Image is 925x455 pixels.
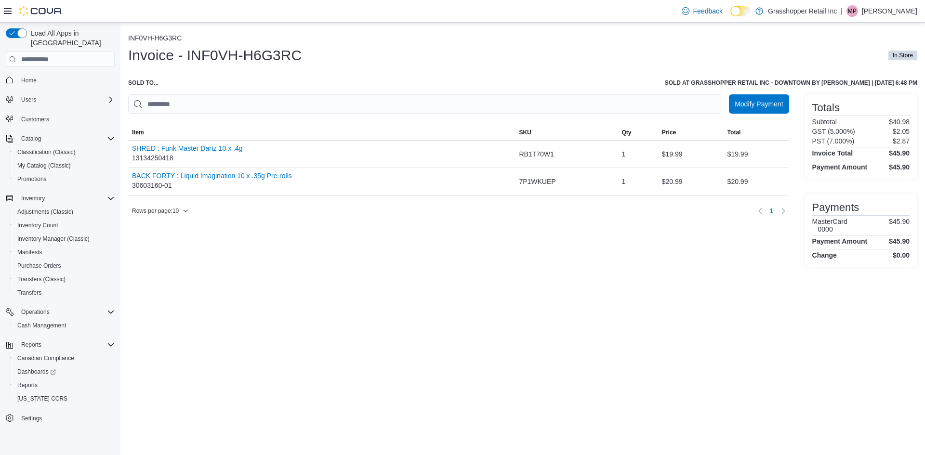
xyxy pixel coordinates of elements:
[618,172,658,191] div: 1
[730,16,731,17] span: Dark Mode
[812,149,853,157] h4: Invoice Total
[17,94,115,105] span: Users
[17,75,40,86] a: Home
[889,218,910,233] p: $45.90
[662,129,676,136] span: Price
[766,203,778,219] button: Page 1 of 1
[519,148,554,160] span: RB1T70W1
[848,5,857,17] span: MP
[13,260,115,272] span: Purchase Orders
[13,206,77,218] a: Adjustments (Classic)
[17,208,73,216] span: Adjustments (Classic)
[2,132,119,145] button: Catalog
[515,125,618,140] button: SKU
[132,207,179,215] span: Rows per page : 10
[519,176,555,187] span: 7P1WKUEP
[812,118,837,126] h6: Subtotal
[754,203,789,219] nav: Pagination for table: MemoryTable from EuiInMemoryTable
[13,352,78,364] a: Canadian Compliance
[888,51,917,60] span: In Store
[17,162,71,169] span: My Catalog (Classic)
[128,34,182,42] button: INF0VH-H6G3RC
[13,206,115,218] span: Adjustments (Classic)
[17,395,67,403] span: [US_STATE] CCRS
[10,351,119,365] button: Canadian Compliance
[693,6,723,16] span: Feedback
[13,260,65,272] a: Purchase Orders
[658,172,724,191] div: $20.99
[812,251,837,259] h4: Change
[17,114,53,125] a: Customers
[132,144,243,152] button: SHRED : Funk Master Dartz 10 x .4g
[658,144,724,164] div: $19.99
[17,248,42,256] span: Manifests
[10,246,119,259] button: Manifests
[128,46,302,65] h1: Invoice - INF0VH-H6G3RC
[17,221,58,229] span: Inventory Count
[622,129,632,136] span: Qty
[13,173,115,185] span: Promotions
[2,93,119,106] button: Users
[13,233,93,245] a: Inventory Manager (Classic)
[893,137,910,145] p: $2.87
[13,393,115,404] span: Washington CCRS
[778,205,789,217] button: Next page
[17,235,90,243] span: Inventory Manager (Classic)
[17,368,56,376] span: Dashboards
[17,133,115,144] span: Catalog
[893,51,913,60] span: In Store
[17,133,45,144] button: Catalog
[13,366,115,377] span: Dashboards
[13,160,115,171] span: My Catalog (Classic)
[13,273,69,285] a: Transfers (Classic)
[2,73,119,87] button: Home
[17,289,41,297] span: Transfers
[754,205,766,217] button: Previous page
[10,378,119,392] button: Reports
[132,144,243,164] div: 13134250418
[21,415,42,422] span: Settings
[21,308,50,316] span: Operations
[13,146,79,158] a: Classification (Classic)
[10,392,119,405] button: [US_STATE] CCRS
[17,193,49,204] button: Inventory
[889,149,910,157] h4: $45.90
[2,338,119,351] button: Reports
[724,125,789,140] button: Total
[21,116,49,123] span: Customers
[10,145,119,159] button: Classification (Classic)
[10,286,119,299] button: Transfers
[13,366,60,377] a: Dashboards
[618,144,658,164] div: 1
[2,305,119,319] button: Operations
[128,94,721,114] input: This is a search bar. As you type, the results lower in the page will automatically filter.
[812,202,859,213] h3: Payments
[128,34,917,44] nav: An example of EuiBreadcrumbs
[13,320,70,331] a: Cash Management
[17,306,53,318] button: Operations
[10,232,119,246] button: Inventory Manager (Classic)
[17,412,115,424] span: Settings
[17,275,66,283] span: Transfers (Classic)
[812,102,840,114] h3: Totals
[812,128,855,135] h6: GST (5.000%)
[2,411,119,425] button: Settings
[132,172,292,191] div: 30603160-01
[17,339,115,351] span: Reports
[17,339,45,351] button: Reports
[17,113,115,125] span: Customers
[13,393,71,404] a: [US_STATE] CCRS
[766,203,778,219] ul: Pagination for table: MemoryTable from EuiInMemoryTable
[13,173,51,185] a: Promotions
[618,125,658,140] button: Qty
[13,160,75,171] a: My Catalog (Classic)
[17,175,47,183] span: Promotions
[13,273,115,285] span: Transfers (Classic)
[889,163,910,171] h4: $45.90
[678,1,727,21] a: Feedback
[2,112,119,126] button: Customers
[770,206,774,216] span: 1
[17,262,61,270] span: Purchase Orders
[893,128,910,135] p: $2.05
[735,99,783,109] span: Modify Payment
